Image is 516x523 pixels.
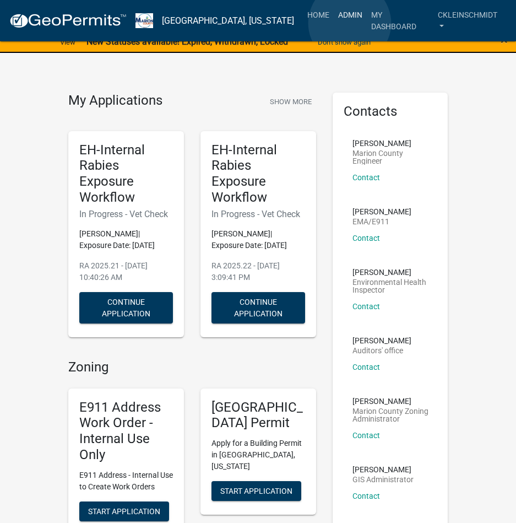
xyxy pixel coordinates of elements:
[352,173,380,182] a: Contact
[211,438,305,472] p: Apply for a Building Permit in [GEOGRAPHIC_DATA], [US_STATE]
[211,292,305,323] button: Continue Application
[352,278,428,294] p: Environmental Health Inspector
[352,492,380,500] a: Contact
[79,470,173,493] p: E911 Address - Internal Use to Create Work Orders
[352,268,428,276] p: [PERSON_NAME]
[352,476,414,483] p: GIS Administrator
[79,260,173,283] p: RA 2025.21 - [DATE] 10:40:26 AM
[352,139,428,147] p: [PERSON_NAME]
[367,4,433,37] a: My Dashboard
[334,4,367,25] a: Admin
[501,33,508,46] button: Close
[352,234,380,242] a: Contact
[211,481,301,501] button: Start Application
[433,4,507,37] a: ckleinschmidt
[352,363,380,371] a: Contact
[86,36,288,47] strong: New Statuses available! Expired, Withdrawn, Locked
[303,4,334,25] a: Home
[88,506,160,515] span: Start Application
[352,149,428,165] p: Marion County Engineer
[211,400,305,432] h5: [GEOGRAPHIC_DATA] Permit
[352,466,414,473] p: [PERSON_NAME]
[79,228,173,251] p: [PERSON_NAME]| Exposure Date: [DATE]
[352,397,428,405] p: [PERSON_NAME]
[211,209,305,219] h6: In Progress - Vet Check
[211,228,305,251] p: [PERSON_NAME]| Exposure Date: [DATE]
[313,33,375,51] button: Don't show again
[352,208,411,215] p: [PERSON_NAME]
[211,142,305,206] h5: EH-Internal Rabies Exposure Workflow
[162,12,294,30] a: [GEOGRAPHIC_DATA], [US_STATE]
[56,33,80,51] a: View
[79,400,173,463] h5: E911 Address Work Order - Internal Use Only
[352,347,411,354] p: Auditors' office
[79,292,173,323] button: Continue Application
[265,93,316,111] button: Show More
[79,502,169,521] button: Start Application
[79,142,173,206] h5: EH-Internal Rabies Exposure Workflow
[68,359,316,375] h4: Zoning
[352,337,411,344] p: [PERSON_NAME]
[135,13,153,28] img: Marion County, Iowa
[352,407,428,423] p: Marion County Zoning Administrator
[344,104,437,120] h5: Contacts
[352,302,380,311] a: Contact
[352,218,411,225] p: EMA/E911
[79,209,173,219] h6: In Progress - Vet Check
[68,93,162,109] h4: My Applications
[352,431,380,440] a: Contact
[211,260,305,283] p: RA 2025.22 - [DATE] 3:09:41 PM
[220,487,292,495] span: Start Application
